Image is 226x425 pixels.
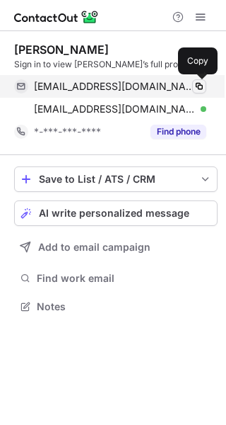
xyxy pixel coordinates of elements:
[14,268,218,288] button: Find work email
[150,125,206,139] button: Reveal Button
[34,103,196,115] span: [EMAIL_ADDRESS][DOMAIN_NAME]
[14,8,99,25] img: ContactOut v5.3.10
[14,166,218,192] button: save-profile-one-click
[37,300,212,313] span: Notes
[14,234,218,260] button: Add to email campaign
[14,42,109,57] div: [PERSON_NAME]
[14,297,218,317] button: Notes
[38,242,150,253] span: Add to email campaign
[34,80,196,93] span: [EMAIL_ADDRESS][DOMAIN_NAME]
[37,272,212,285] span: Find work email
[14,200,218,226] button: AI write personalized message
[39,174,193,185] div: Save to List / ATS / CRM
[14,58,218,71] div: Sign in to view [PERSON_NAME]’s full profile
[39,208,189,219] span: AI write personalized message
